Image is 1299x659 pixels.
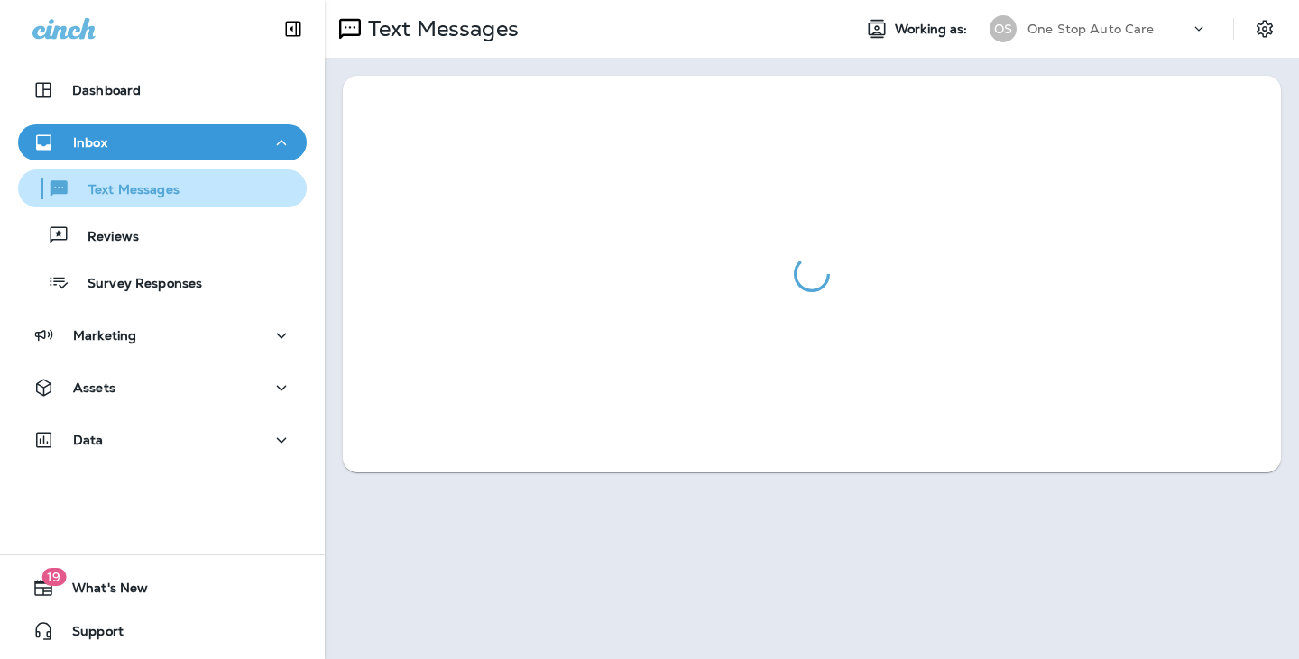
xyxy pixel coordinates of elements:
button: Dashboard [18,72,307,108]
p: Assets [73,380,115,395]
div: OS [990,15,1017,42]
span: 19 [41,568,66,586]
p: Survey Responses [69,276,202,293]
span: Support [54,624,124,645]
p: Text Messages [70,182,180,199]
button: Inbox [18,124,307,160]
button: Assets [18,370,307,406]
p: Inbox [73,135,107,150]
span: What's New [54,581,148,602]
p: One Stop Auto Care [1027,22,1155,36]
button: Text Messages [18,169,307,207]
p: Marketing [73,328,136,343]
p: Data [73,433,104,447]
button: Reviews [18,216,307,254]
p: Text Messages [361,15,519,42]
button: Data [18,422,307,458]
button: 19What's New [18,570,307,606]
button: Collapse Sidebar [268,11,318,47]
p: Reviews [69,229,139,246]
button: Marketing [18,317,307,353]
button: Settings [1248,13,1281,45]
button: Support [18,613,307,649]
span: Working as: [895,22,972,37]
p: Dashboard [72,83,141,97]
button: Survey Responses [18,263,307,301]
